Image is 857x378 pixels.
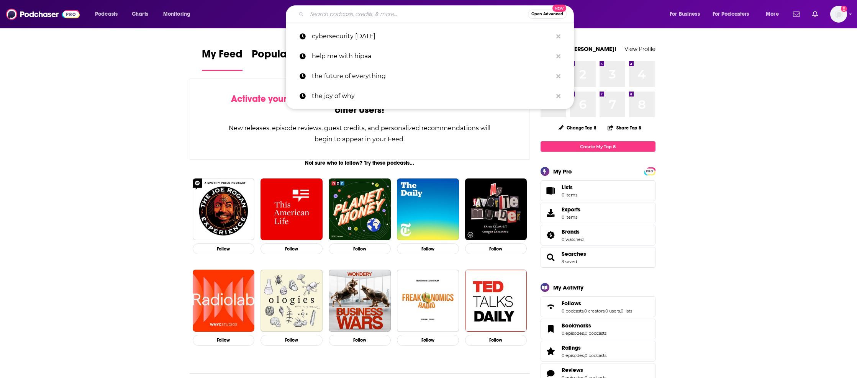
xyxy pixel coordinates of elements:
[312,26,552,46] p: cybersecurity today
[163,9,190,20] span: Monitoring
[607,120,642,135] button: Share Top 8
[193,335,255,346] button: Follow
[562,308,583,314] a: 0 podcasts
[312,46,552,66] p: help me with hipaa
[562,344,581,351] span: Ratings
[193,270,255,332] img: Radiolab
[465,243,527,254] button: Follow
[562,206,580,213] span: Exports
[202,47,243,65] span: My Feed
[664,8,710,20] button: open menu
[605,308,620,314] a: 0 users
[562,367,583,373] span: Reviews
[541,203,655,223] a: Exports
[329,270,391,332] img: Business Wars
[620,308,621,314] span: ,
[585,331,606,336] a: 0 podcasts
[312,66,552,86] p: the future of everything
[541,247,655,268] span: Searches
[465,335,527,346] button: Follow
[562,259,577,264] a: 3 saved
[127,8,153,20] a: Charts
[193,243,255,254] button: Follow
[562,331,584,336] a: 0 episodes
[553,168,572,175] div: My Pro
[307,8,528,20] input: Search podcasts, credits, & more...
[841,6,847,12] svg: Add a profile image
[397,178,459,241] a: The Daily
[713,9,749,20] span: For Podcasters
[562,322,591,329] span: Bookmarks
[190,160,530,166] div: Not sure who to follow? Try these podcasts...
[329,178,391,241] img: Planet Money
[584,308,605,314] a: 0 creators
[132,9,148,20] span: Charts
[585,353,606,358] a: 0 podcasts
[670,9,700,20] span: For Business
[228,93,492,116] div: by following Podcasts, Creators, Lists, and other Users!
[202,47,243,71] a: My Feed
[193,178,255,241] img: The Joe Rogan Experience
[605,308,605,314] span: ,
[465,270,527,332] img: TED Talks Daily
[554,123,601,133] button: Change Top 8
[397,243,459,254] button: Follow
[708,8,760,20] button: open menu
[286,46,574,66] a: help me with hipaa
[261,335,323,346] button: Follow
[293,5,581,23] div: Search podcasts, credits, & more...
[562,192,577,198] span: 0 items
[286,26,574,46] a: cybersecurity [DATE]
[541,319,655,339] span: Bookmarks
[830,6,847,23] img: User Profile
[562,237,583,242] a: 0 watched
[397,270,459,332] img: Freakonomics Radio
[541,141,655,152] a: Create My Top 8
[621,308,632,314] a: 0 lists
[562,214,580,220] span: 0 items
[584,331,585,336] span: ,
[261,178,323,241] a: This American Life
[583,308,584,314] span: ,
[465,178,527,241] a: My Favorite Murder with Karen Kilgariff and Georgia Hardstark
[562,322,606,329] a: Bookmarks
[562,367,606,373] a: Reviews
[562,250,586,257] a: Searches
[645,169,654,174] span: PRO
[624,45,655,52] a: View Profile
[528,10,567,19] button: Open AdvancedNew
[766,9,779,20] span: More
[543,324,559,334] a: Bookmarks
[6,7,80,21] a: Podchaser - Follow, Share and Rate Podcasts
[562,300,632,307] a: Follows
[261,270,323,332] img: Ologies with Alie Ward
[541,45,616,52] a: Welcome [PERSON_NAME]!
[252,47,317,65] span: Popular Feed
[543,208,559,218] span: Exports
[286,86,574,106] a: the joy of why
[562,228,583,235] a: Brands
[158,8,200,20] button: open menu
[312,86,552,106] p: the joy of why
[329,335,391,346] button: Follow
[286,66,574,86] a: the future of everything
[252,47,317,71] a: Popular Feed
[543,230,559,241] a: Brands
[541,341,655,362] span: Ratings
[562,184,573,191] span: Lists
[261,243,323,254] button: Follow
[562,344,606,351] a: Ratings
[760,8,788,20] button: open menu
[553,284,583,291] div: My Activity
[562,300,581,307] span: Follows
[397,335,459,346] button: Follow
[543,301,559,312] a: Follows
